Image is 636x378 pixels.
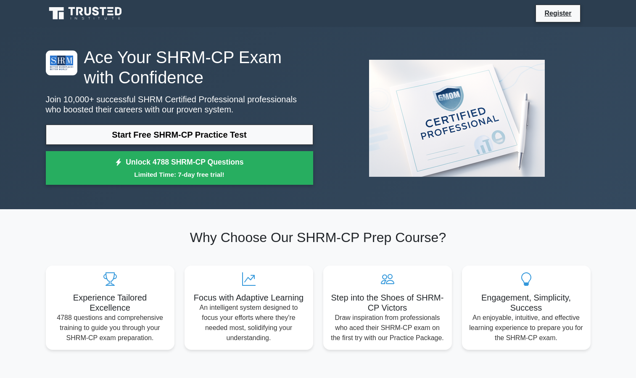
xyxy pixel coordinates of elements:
p: Join 10,000+ successful SHRM Certified Professional professionals who boosted their careers with ... [46,94,313,114]
h5: Focus with Adaptive Learning [191,293,306,303]
a: Register [539,8,576,19]
h5: Engagement, Simplicity, Success [469,293,584,313]
h5: Experience Tailored Excellence [53,293,168,313]
small: Limited Time: 7-day free trial! [56,170,303,179]
h2: Why Choose Our SHRM-CP Prep Course? [46,229,591,245]
p: 4788 questions and comprehensive training to guide you through your SHRM-CP exam preparation. [53,313,168,343]
a: Start Free SHRM-CP Practice Test [46,125,313,145]
p: An intelligent system designed to focus your efforts where they're needed most, solidifying your ... [191,303,306,343]
img: SHRM Certified Professional Preview [362,53,552,184]
a: Unlock 4788 SHRM-CP QuestionsLimited Time: 7-day free trial! [46,151,313,185]
h5: Step into the Shoes of SHRM-CP Victors [330,293,445,313]
h1: Ace Your SHRM-CP Exam with Confidence [46,47,313,88]
p: An enjoyable, intuitive, and effective learning experience to prepare you for the SHRM-CP exam. [469,313,584,343]
p: Draw inspiration from professionals who aced their SHRM-CP exam on the first try with our Practic... [330,313,445,343]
